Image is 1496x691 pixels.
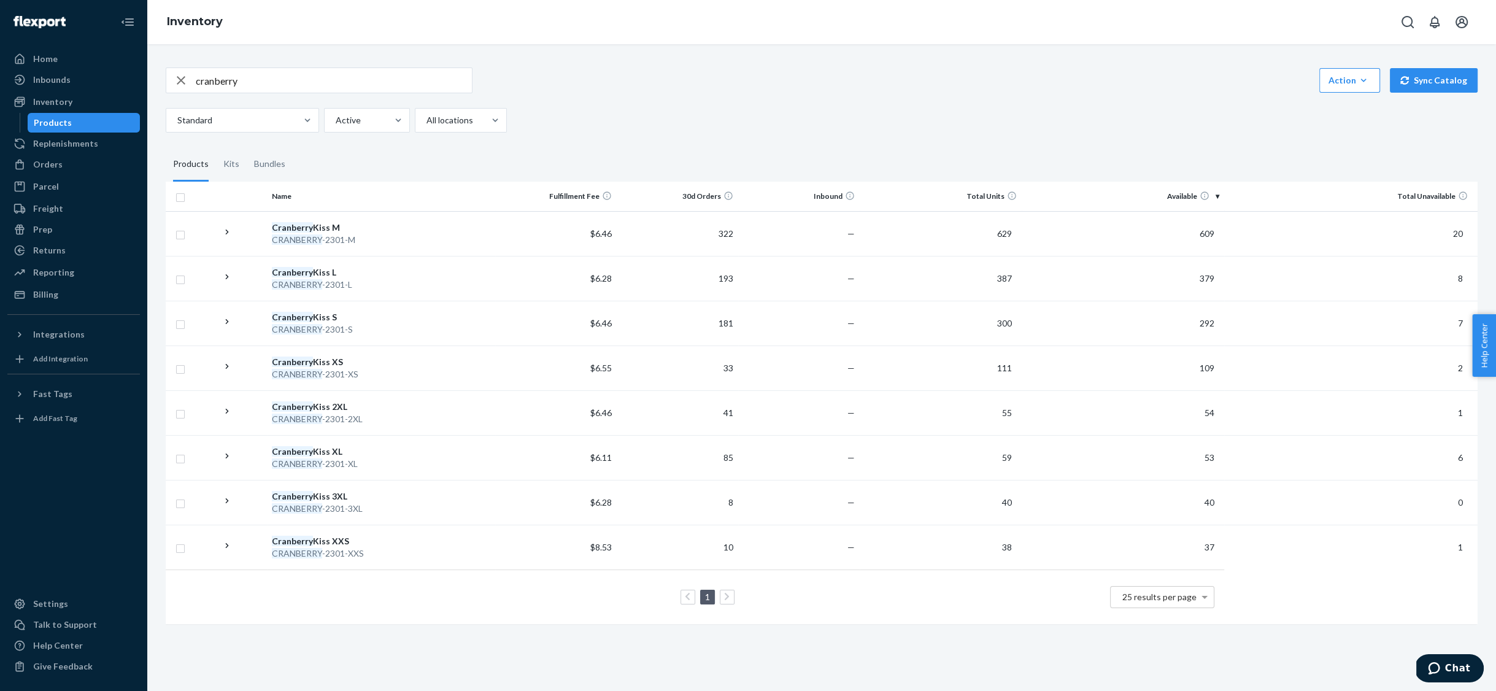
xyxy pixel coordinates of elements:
td: 33 [617,345,738,390]
div: Add Fast Tag [33,413,77,423]
span: 2 [1453,363,1468,373]
div: Returns [33,244,66,257]
em: CRANBERRY [272,458,322,469]
span: $6.28 [590,497,612,508]
span: 54 [1200,407,1219,418]
em: Cranberry [272,357,313,367]
div: Billing [33,288,58,301]
a: Freight [7,199,140,218]
em: CRANBERRY [272,279,322,290]
em: Cranberry [272,267,313,277]
button: Sync Catalog [1390,68,1478,93]
a: Products [28,113,141,133]
span: $6.46 [590,318,612,328]
div: Kiss L [272,266,490,279]
ol: breadcrumbs [157,4,233,40]
span: — [847,273,855,284]
em: Cranberry [272,312,313,322]
em: Cranberry [272,446,313,457]
div: -2301-XL [272,458,490,470]
span: $6.55 [590,363,612,373]
td: 41 [617,390,738,435]
span: $6.46 [590,407,612,418]
span: 59 [997,452,1017,463]
div: Kiss XL [272,446,490,458]
span: — [847,363,855,373]
span: $8.53 [590,542,612,552]
div: Parcel [33,180,59,193]
button: Integrations [7,325,140,344]
span: — [847,452,855,463]
span: $6.46 [590,228,612,239]
div: Prep [33,223,52,236]
a: Orders [7,155,140,174]
div: -2301-M [272,234,490,246]
span: 300 [992,318,1017,328]
div: Kiss 2XL [272,401,490,413]
div: Add Integration [33,353,88,364]
span: 25 results per page [1122,592,1197,602]
td: 10 [617,525,738,569]
img: Flexport logo [13,16,66,28]
div: -2301-L [272,279,490,291]
span: 6 [1453,452,1468,463]
a: Page 1 is your current page [703,592,712,602]
td: 85 [617,435,738,480]
td: 181 [617,301,738,345]
em: CRANBERRY [272,548,322,558]
div: Kiss S [272,311,490,323]
span: 387 [992,273,1017,284]
th: 30d Orders [617,182,738,211]
span: 111 [992,363,1017,373]
span: — [847,542,855,552]
span: 40 [997,497,1017,508]
th: Inbound [738,182,860,211]
button: Fast Tags [7,384,140,404]
div: -2301-S [272,323,490,336]
a: Replenishments [7,134,140,153]
div: Kiss XS [272,356,490,368]
span: 379 [1195,273,1219,284]
span: 53 [1200,452,1219,463]
span: — [847,407,855,418]
iframe: Opens a widget where you can chat to one of our agents [1416,654,1484,685]
span: — [847,228,855,239]
em: Cranberry [272,222,313,233]
div: Kiss 3XL [272,490,490,503]
th: Total Units [860,182,1022,211]
th: Fulfillment Fee [495,182,617,211]
span: 609 [1195,228,1219,239]
div: Inbounds [33,74,71,86]
button: Talk to Support [7,615,140,635]
a: Inventory [7,92,140,112]
span: 20 [1448,228,1468,239]
span: — [847,497,855,508]
span: 1 [1453,407,1468,418]
span: 37 [1200,542,1219,552]
span: 55 [997,407,1017,418]
a: Returns [7,241,140,260]
span: 7 [1453,318,1468,328]
span: 292 [1195,318,1219,328]
a: Home [7,49,140,69]
div: Replenishments [33,137,98,150]
em: CRANBERRY [272,324,322,334]
input: Standard [176,114,177,126]
div: Help Center [33,639,83,652]
span: 0 [1453,497,1468,508]
a: Add Fast Tag [7,409,140,428]
span: 1 [1453,542,1468,552]
a: Reporting [7,263,140,282]
div: Fast Tags [33,388,72,400]
div: Freight [33,203,63,215]
div: Home [33,53,58,65]
div: Integrations [33,328,85,341]
th: Total Unavailable [1224,182,1478,211]
a: Add Integration [7,349,140,369]
td: 8 [617,480,738,525]
button: Help Center [1472,314,1496,377]
div: Kiss M [272,222,490,234]
th: Available [1022,182,1224,211]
